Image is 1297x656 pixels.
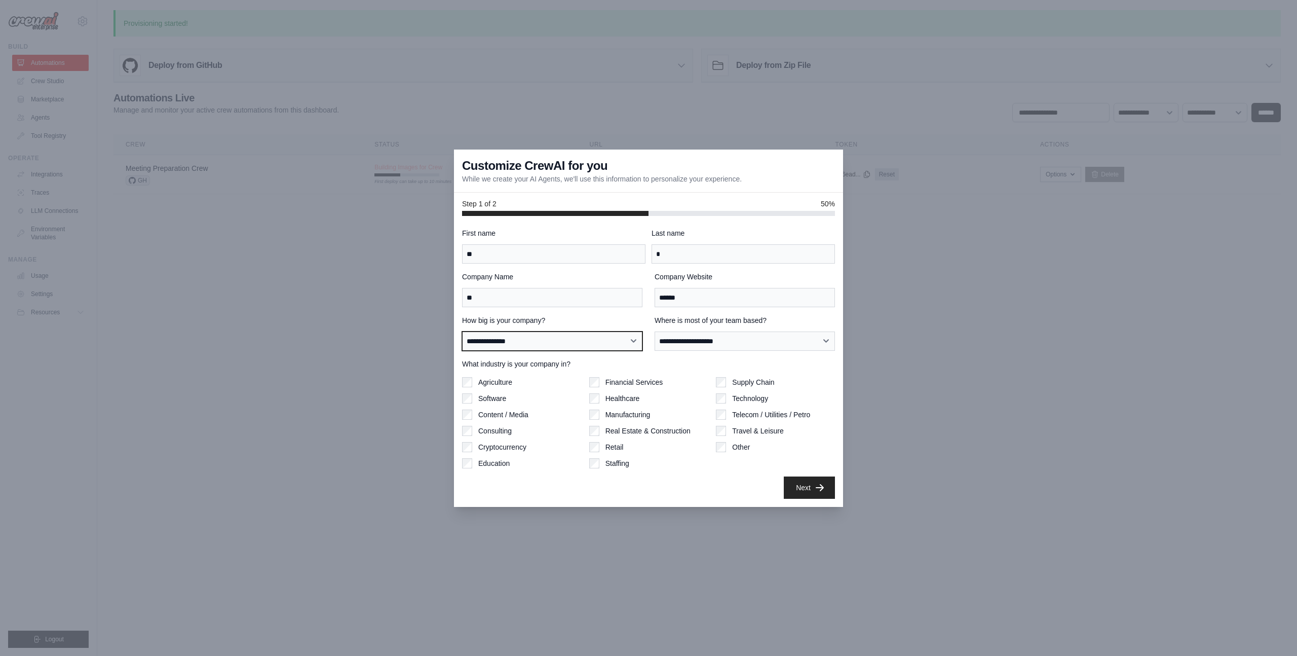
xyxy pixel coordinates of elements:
button: Next [784,477,835,499]
label: Manufacturing [605,410,651,420]
label: Agriculture [478,377,512,387]
span: 50% [821,199,835,209]
label: Other [732,442,750,452]
label: How big is your company? [462,315,642,325]
label: Cryptocurrency [478,442,526,452]
label: Supply Chain [732,377,774,387]
label: What industry is your company in? [462,359,835,369]
label: Where is most of your team based? [655,315,835,325]
label: Consulting [478,426,512,436]
label: Software [478,393,506,404]
p: While we create your AI Agents, we'll use this information to personalize your experience. [462,174,742,184]
label: Real Estate & Construction [605,426,691,436]
label: Financial Services [605,377,663,387]
h3: Customize CrewAI for you [462,158,607,174]
label: Content / Media [478,410,528,420]
label: Technology [732,393,768,404]
label: Healthcare [605,393,640,404]
label: Education [478,458,510,468]
label: Staffing [605,458,629,468]
span: Step 1 of 2 [462,199,497,209]
label: Retail [605,442,624,452]
label: Company Website [655,272,835,282]
label: First name [462,228,645,238]
label: Travel & Leisure [732,426,783,436]
label: Last name [652,228,835,238]
label: Telecom / Utilities / Petro [732,410,810,420]
label: Company Name [462,272,642,282]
